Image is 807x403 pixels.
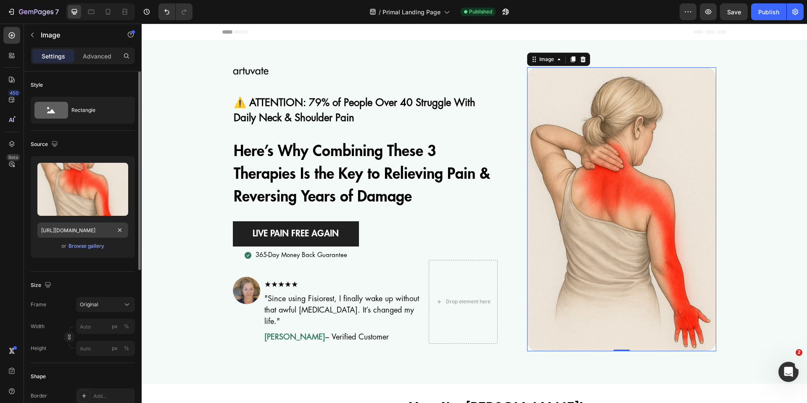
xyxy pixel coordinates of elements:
div: % [124,323,129,330]
span: Save [727,8,741,16]
input: https://example.com/image.jpg [37,223,128,238]
span: Primal Landing Page [382,8,440,16]
iframe: Intercom live chat [778,362,799,382]
label: Width [31,323,45,330]
span: 2 [796,349,802,356]
p: Advanced [83,52,111,61]
span: Original [80,301,98,308]
div: Add... [93,392,133,400]
div: % [124,345,129,352]
input: px% [76,341,135,356]
div: Browse gallery [69,242,104,250]
button: % [110,321,120,331]
div: Beta [6,154,20,161]
button: Save [720,3,748,20]
div: Shape [31,373,46,380]
div: Rectangle [71,101,123,120]
div: 450 [8,90,20,96]
p: Settings [42,52,65,61]
button: 7 [3,3,63,20]
button: px [121,343,132,353]
div: Border [31,392,47,400]
div: Undo/Redo [158,3,193,20]
label: Frame [31,301,46,308]
span: / [379,8,381,16]
span: Published [469,8,492,16]
div: Style [31,81,43,89]
div: px [112,323,118,330]
p: Image [41,30,112,40]
iframe: Design area [142,24,807,403]
button: Browse gallery [68,242,105,250]
p: 7 [55,7,59,17]
label: Height [31,345,46,352]
div: px [112,345,118,352]
button: Publish [751,3,786,20]
div: Image [396,32,414,40]
input: px% [76,319,135,334]
div: Source [31,139,60,150]
div: Size [31,280,53,291]
img: gempages_540606567129547647-0da2f55a-4b2a-4147-b23d-36ac9756aff2.webp [385,44,575,328]
img: preview-image [37,163,128,216]
span: or [61,241,66,251]
button: px [121,321,132,331]
div: Publish [758,8,779,16]
div: Drop element here [304,275,349,281]
button: Original [76,297,135,312]
button: % [110,343,120,353]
